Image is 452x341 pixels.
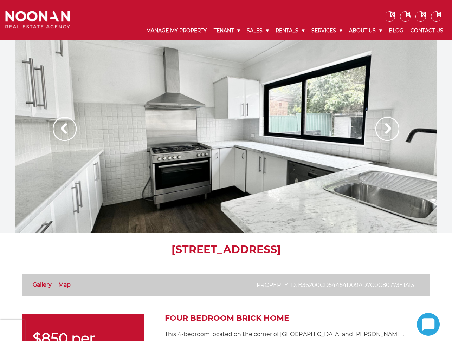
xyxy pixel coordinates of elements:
h2: FOUR BEDROOM BRICK HOME [165,314,430,323]
h1: [STREET_ADDRESS] [22,243,430,256]
a: Map [58,281,71,288]
p: This 4-bedroom located on the corner of [GEOGRAPHIC_DATA] and [PERSON_NAME]. [165,330,430,339]
a: Gallery [33,281,52,288]
a: Blog [385,22,407,40]
a: About Us [346,22,385,40]
p: Property ID: b36200cd54454d09ad7c0c80773e1a13 [257,281,414,289]
img: Arrow slider [375,117,399,141]
a: Services [308,22,346,40]
img: Arrow slider [53,117,77,141]
img: Noonan Real Estate Agency [5,11,70,29]
a: Manage My Property [143,22,210,40]
a: Tenant [210,22,243,40]
a: Contact Us [407,22,447,40]
a: Rentals [272,22,308,40]
a: Sales [243,22,272,40]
